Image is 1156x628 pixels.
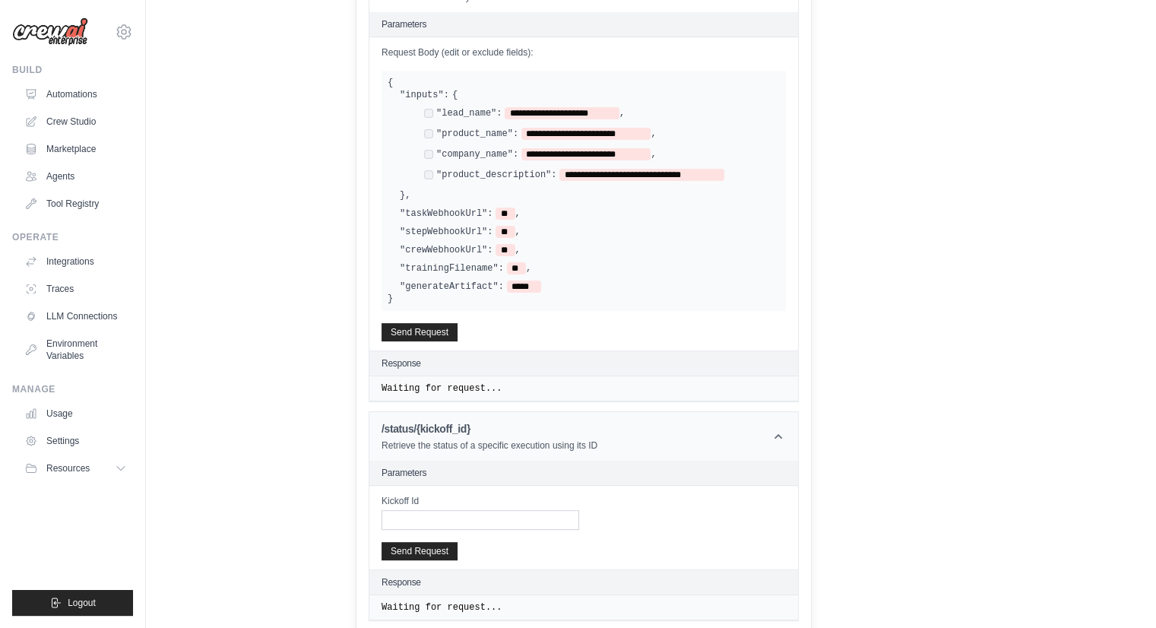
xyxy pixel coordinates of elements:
[18,456,133,481] button: Resources
[18,401,133,426] a: Usage
[405,189,410,201] span: ,
[400,208,492,220] label: "taskWebhookUrl":
[18,249,133,274] a: Integrations
[18,109,133,134] a: Crew Studio
[526,262,531,274] span: ,
[382,576,421,588] h2: Response
[18,82,133,106] a: Automations
[382,18,786,30] h2: Parameters
[46,462,90,474] span: Resources
[388,78,393,88] span: {
[68,597,96,609] span: Logout
[382,382,786,395] pre: Waiting for request...
[452,89,458,101] span: {
[619,107,625,119] span: ,
[12,64,133,76] div: Build
[18,304,133,328] a: LLM Connections
[12,231,133,243] div: Operate
[382,46,786,59] label: Request Body (edit or exclude fields):
[18,164,133,189] a: Agents
[382,467,786,479] h2: Parameters
[382,357,421,370] h2: Response
[12,383,133,395] div: Manage
[436,107,502,119] label: "lead_name":
[12,590,133,616] button: Logout
[382,495,579,507] label: Kickoff Id
[1080,555,1156,628] iframe: Chat Widget
[651,128,656,140] span: ,
[400,244,492,256] label: "crewWebhookUrl":
[18,331,133,368] a: Environment Variables
[18,192,133,216] a: Tool Registry
[382,421,597,436] h1: /status/{kickoff_id}
[400,89,449,101] label: "inputs":
[400,262,504,274] label: "trainingFilename":
[382,439,597,452] p: Retrieve the status of a specific execution using its ID
[436,169,556,181] label: "product_description":
[382,542,458,560] button: Send Request
[436,128,518,140] label: "product_name":
[436,148,518,160] label: "company_name":
[400,226,492,238] label: "stepWebhookUrl":
[18,137,133,161] a: Marketplace
[515,226,521,238] span: ,
[18,429,133,453] a: Settings
[18,277,133,301] a: Traces
[400,281,504,293] label: "generateArtifact":
[382,601,786,614] pre: Waiting for request...
[515,208,521,220] span: ,
[388,293,393,304] span: }
[400,189,405,201] span: }
[651,148,656,160] span: ,
[382,323,458,341] button: Send Request
[515,244,521,256] span: ,
[12,17,88,46] img: Logo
